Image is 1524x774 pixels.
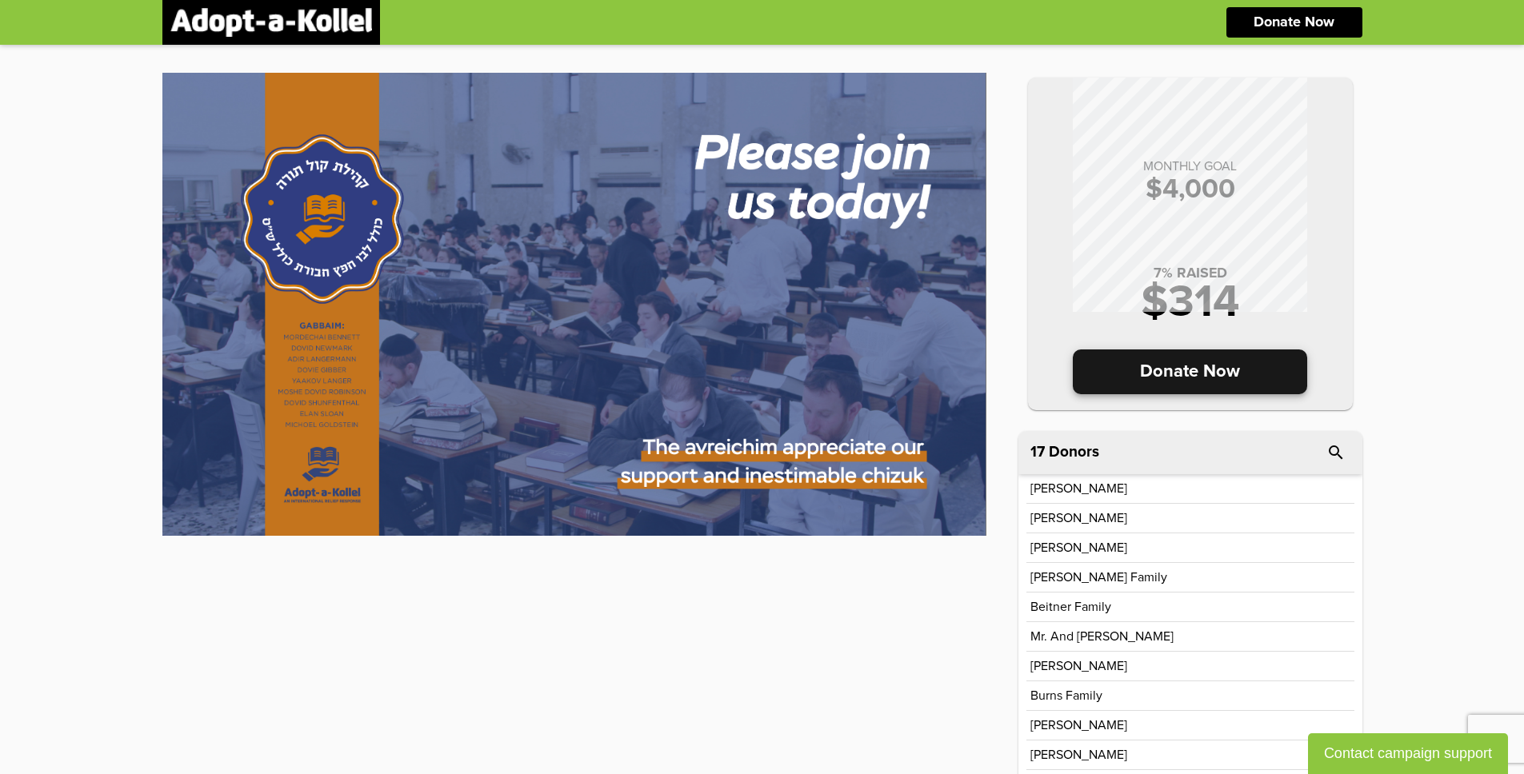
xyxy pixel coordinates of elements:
[1049,445,1099,460] p: Donors
[1030,512,1127,525] p: [PERSON_NAME]
[1254,15,1334,30] p: Donate Now
[1044,160,1337,173] p: MONTHLY GOAL
[1326,443,1346,462] i: search
[1030,445,1045,460] span: 17
[1044,176,1337,203] p: $
[1073,349,1307,394] p: Donate Now
[162,73,986,536] img: wIXMKzDbdW.sHfyl5CMYm.jpg
[170,8,372,37] img: logonobg.png
[1030,630,1174,643] p: Mr. and [PERSON_NAME]
[1030,719,1127,732] p: [PERSON_NAME]
[1030,541,1127,554] p: [PERSON_NAME]
[1030,571,1167,584] p: [PERSON_NAME] Family
[1030,482,1127,495] p: [PERSON_NAME]
[1030,600,1111,613] p: Beitner Family
[1030,689,1102,702] p: Burns Family
[1030,748,1127,761] p: [PERSON_NAME]
[1308,733,1508,774] button: Contact campaign support
[1030,660,1127,672] p: [PERSON_NAME]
